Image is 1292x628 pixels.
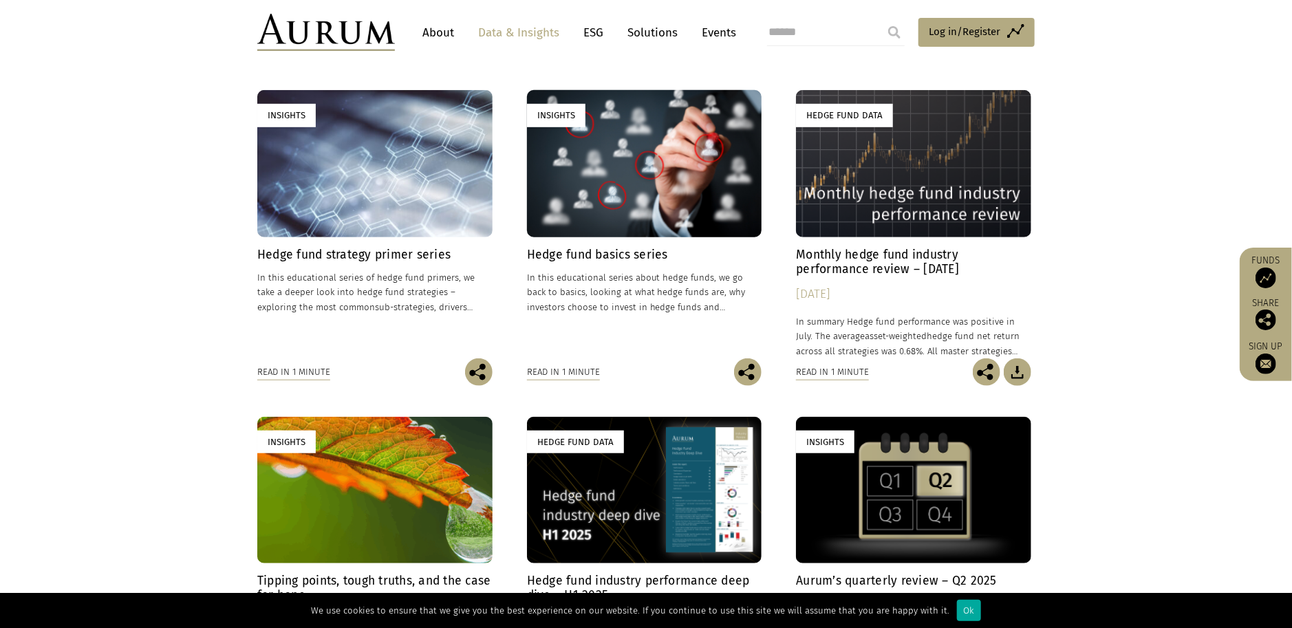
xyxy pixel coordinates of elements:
[257,365,330,380] div: Read in 1 minute
[471,20,566,45] a: Data & Insights
[929,23,1000,40] span: Log in/Register
[957,600,981,621] div: Ok
[527,574,762,603] h4: Hedge fund industry performance deep dive – H1 2025
[465,358,493,386] img: Share this post
[1247,299,1285,330] div: Share
[796,365,869,380] div: Read in 1 minute
[257,90,493,358] a: Insights Hedge fund strategy primer series In this educational series of hedge fund primers, we t...
[375,302,434,312] span: sub-strategies
[1004,358,1031,386] img: Download Article
[1247,255,1285,288] a: Funds
[577,20,610,45] a: ESG
[257,14,395,51] img: Aurum
[1256,268,1276,288] img: Access Funds
[918,18,1035,47] a: Log in/Register
[734,358,762,386] img: Share this post
[527,431,624,453] div: Hedge Fund Data
[257,104,316,127] div: Insights
[257,270,493,314] p: In this educational series of hedge fund primers, we take a deeper look into hedge fund strategie...
[257,248,493,262] h4: Hedge fund strategy primer series
[527,90,762,358] a: Insights Hedge fund basics series In this educational series about hedge funds, we go back to bas...
[257,574,493,603] h4: Tipping points, tough truths, and the case for hope
[796,314,1031,358] p: In summary Hedge fund performance was positive in July. The average hedge fund net return across ...
[257,431,316,453] div: Insights
[1256,310,1276,330] img: Share this post
[796,248,1031,277] h4: Monthly hedge fund industry performance review – [DATE]
[695,20,736,45] a: Events
[796,574,1031,588] h4: Aurum’s quarterly review – Q2 2025
[416,20,461,45] a: About
[796,285,1031,304] div: [DATE]
[527,270,762,314] p: In this educational series about hedge funds, we go back to basics, looking at what hedge funds a...
[1247,340,1285,374] a: Sign up
[865,331,927,341] span: asset-weighted
[527,104,585,127] div: Insights
[1256,354,1276,374] img: Sign up to our newsletter
[796,104,893,127] div: Hedge Fund Data
[796,90,1031,358] a: Hedge Fund Data Monthly hedge fund industry performance review – [DATE] [DATE] In summary Hedge f...
[527,365,600,380] div: Read in 1 minute
[796,431,854,453] div: Insights
[621,20,685,45] a: Solutions
[973,358,1000,386] img: Share this post
[881,19,908,46] input: Submit
[527,248,762,262] h4: Hedge fund basics series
